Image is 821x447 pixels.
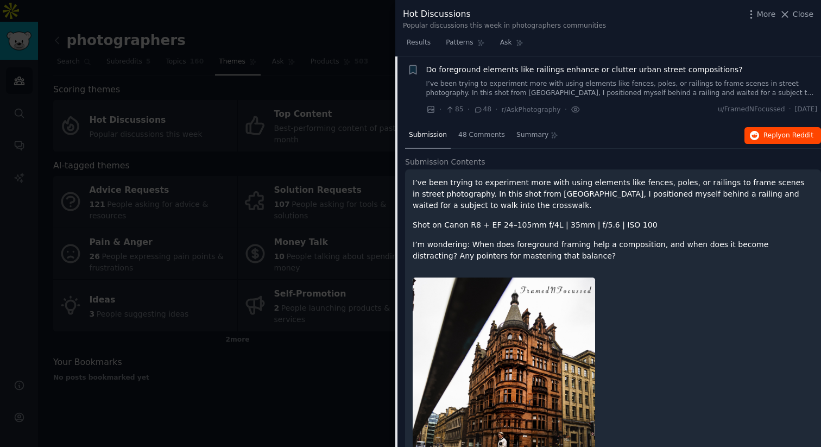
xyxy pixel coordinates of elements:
[458,130,505,140] span: 48 Comments
[442,34,488,56] a: Patterns
[789,105,791,115] span: ·
[744,127,821,144] button: Replyon Reddit
[403,34,434,56] a: Results
[405,156,485,168] span: Submission Contents
[426,64,743,75] a: Do foreground elements like railings enhance or clutter urban street compositions?
[496,34,527,56] a: Ask
[445,105,463,115] span: 85
[718,105,785,115] span: u/FramedNFocussed
[495,104,497,115] span: ·
[502,106,561,114] span: r/AskPhotography
[746,9,776,20] button: More
[500,38,512,48] span: Ask
[473,105,491,115] span: 48
[468,104,470,115] span: ·
[409,130,447,140] span: Submission
[403,21,606,31] div: Popular discussions this week in photographers communities
[757,9,776,20] span: More
[413,239,813,262] p: I’m wondering: When does foreground framing help a composition, and when does it become distracti...
[413,177,813,211] p: I’ve been trying to experiment more with using elements like fences, poles, or railings to frame ...
[782,131,813,139] span: on Reddit
[779,9,813,20] button: Close
[795,105,817,115] span: [DATE]
[446,38,473,48] span: Patterns
[407,38,431,48] span: Results
[439,104,441,115] span: ·
[426,79,818,98] a: I’ve been trying to experiment more with using elements like fences, poles, or railings to frame ...
[413,219,813,231] p: Shot on Canon R8 + EF 24–105mm f/4L | 35mm | f/5.6 | ISO 100
[793,9,813,20] span: Close
[763,131,813,141] span: Reply
[565,104,567,115] span: ·
[403,8,606,21] div: Hot Discussions
[516,130,548,140] span: Summary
